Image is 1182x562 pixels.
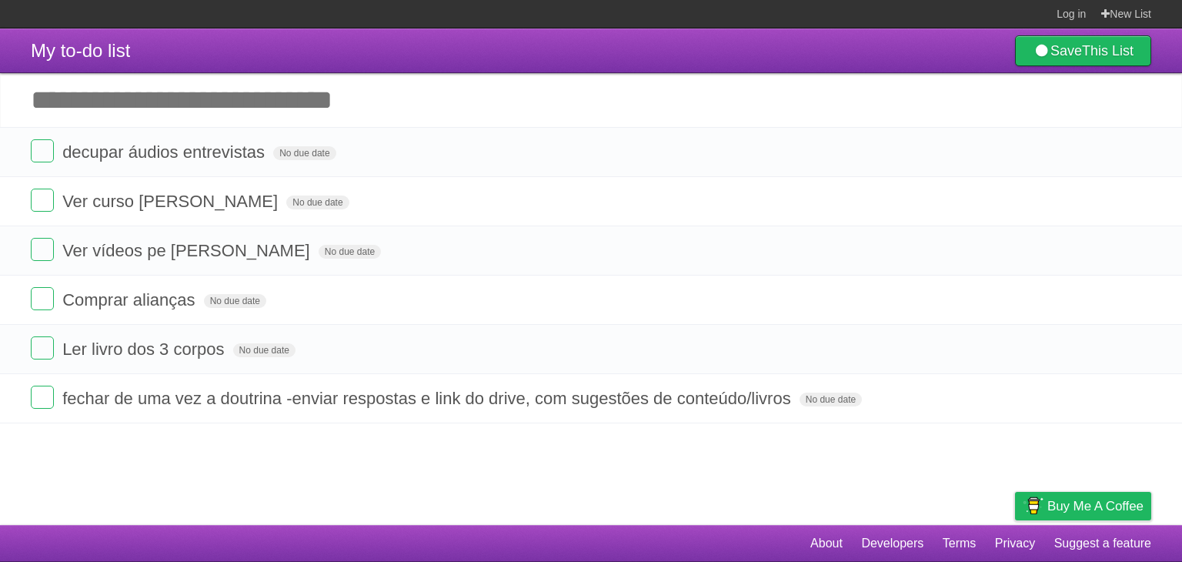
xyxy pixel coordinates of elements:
[943,529,977,558] a: Terms
[31,189,54,212] label: Done
[319,245,381,259] span: No due date
[62,192,282,211] span: Ver curso [PERSON_NAME]
[1082,43,1134,59] b: This List
[204,294,266,308] span: No due date
[62,389,795,408] span: fechar de uma vez a doutrina -enviar respostas e link do drive, com sugestões de conteúdo/livros
[31,386,54,409] label: Done
[31,287,54,310] label: Done
[1057,336,1087,362] label: Star task
[1057,238,1087,263] label: Star task
[1057,189,1087,214] label: Star task
[31,238,54,261] label: Done
[62,241,314,260] span: Ver vídeos pe [PERSON_NAME]
[1057,139,1087,165] label: Star task
[861,529,923,558] a: Developers
[1057,386,1087,411] label: Star task
[1057,287,1087,313] label: Star task
[31,336,54,360] label: Done
[273,146,336,160] span: No due date
[1023,493,1043,519] img: Buy me a coffee
[62,290,199,309] span: Comprar alianças
[233,343,295,357] span: No due date
[1015,492,1151,520] a: Buy me a coffee
[1015,35,1151,66] a: SaveThis List
[1047,493,1144,520] span: Buy me a coffee
[62,142,269,162] span: decupar áudios entrevistas
[31,40,130,61] span: My to-do list
[286,196,349,209] span: No due date
[995,529,1035,558] a: Privacy
[31,139,54,162] label: Done
[62,340,228,359] span: Ler livro dos 3 corpos
[810,529,843,558] a: About
[800,393,862,406] span: No due date
[1054,529,1151,558] a: Suggest a feature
